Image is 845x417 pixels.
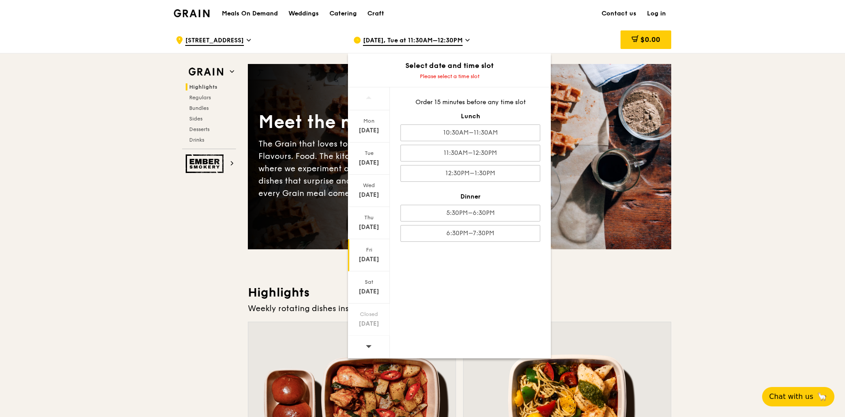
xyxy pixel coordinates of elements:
div: [DATE] [349,255,389,264]
div: Please select a time slot [348,73,551,80]
div: The Grain that loves to play. With ingredients. Flavours. Food. The kitchen is our happy place, w... [258,138,460,199]
div: Fri [349,246,389,253]
a: Weddings [283,0,324,27]
div: Tue [349,150,389,157]
div: 10:30AM–11:30AM [400,124,540,141]
span: Desserts [189,126,209,132]
div: [DATE] [349,191,389,199]
div: Lunch [400,112,540,121]
div: 12:30PM–1:30PM [400,165,540,182]
div: Thu [349,214,389,221]
img: Ember Smokery web logo [186,154,226,173]
a: Craft [362,0,389,27]
div: Dinner [400,192,540,201]
div: Meet the new Grain [258,110,460,134]
h1: Meals On Demand [222,9,278,18]
span: Regulars [189,94,211,101]
div: Weekly rotating dishes inspired by flavours from around the world. [248,302,671,315]
span: Drinks [189,137,204,143]
span: Highlights [189,84,217,90]
div: [DATE] [349,158,389,167]
div: [DATE] [349,287,389,296]
span: [DATE], Tue at 11:30AM–12:30PM [363,36,463,46]
div: [DATE] [349,319,389,328]
img: Grain [174,9,209,17]
a: Contact us [596,0,642,27]
div: Sat [349,278,389,286]
h3: Highlights [248,285,671,301]
span: $0.00 [640,35,660,44]
div: Closed [349,311,389,318]
div: Craft [367,0,384,27]
div: Order 15 minutes before any time slot [400,98,540,107]
div: Wed [349,182,389,189]
a: Catering [324,0,362,27]
span: 🦙 [817,391,827,402]
a: Log in [642,0,671,27]
div: [DATE] [349,126,389,135]
div: 6:30PM–7:30PM [400,225,540,242]
span: Sides [189,116,202,122]
div: [DATE] [349,223,389,232]
img: Grain web logo [186,64,226,80]
span: Chat with us [769,391,813,402]
div: 11:30AM–12:30PM [400,145,540,162]
div: 5:30PM–6:30PM [400,205,540,222]
span: [STREET_ADDRESS] [185,36,244,46]
div: Select date and time slot [348,60,551,71]
div: Weddings [288,0,319,27]
span: Bundles [189,105,209,111]
div: Catering [329,0,357,27]
button: Chat with us🦙 [762,387,834,406]
div: Mon [349,117,389,124]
